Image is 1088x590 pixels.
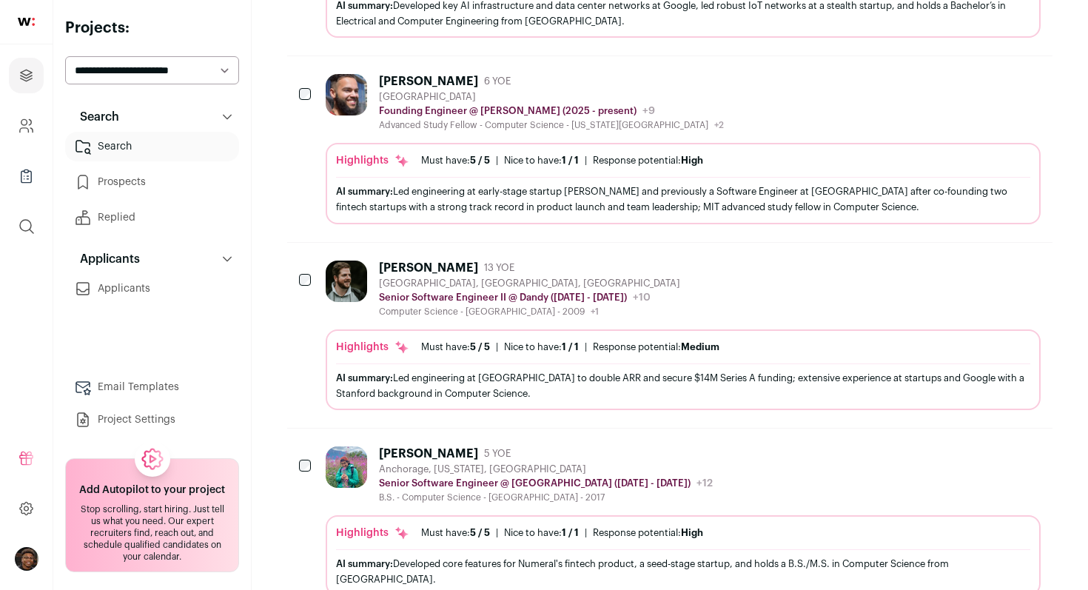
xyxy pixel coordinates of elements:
div: [PERSON_NAME] [379,74,478,89]
a: Replied [65,203,239,232]
div: B.S. - Computer Science - [GEOGRAPHIC_DATA] - 2017 [379,492,713,503]
span: Medium [681,342,719,352]
div: [GEOGRAPHIC_DATA], [GEOGRAPHIC_DATA], [GEOGRAPHIC_DATA] [379,278,680,289]
img: 2cd520a0b57d638fe331118c7a88134328134457f990f4eaaa78be1e3f57f701 [326,261,367,302]
a: Applicants [65,274,239,304]
div: [PERSON_NAME] [379,446,478,461]
span: +12 [696,478,713,489]
p: Senior Software Engineer @ [GEOGRAPHIC_DATA] ([DATE] - [DATE]) [379,477,691,489]
span: High [681,528,703,537]
img: 0947126c613b0c6419424ebef62f2af544ba4617ded0fd7f1bd327600d5eef2f [326,74,367,115]
span: AI summary: [336,559,393,569]
span: +1 [591,307,599,316]
span: 5 / 5 [470,155,490,165]
span: 5 / 5 [470,342,490,352]
p: Founding Engineer @ [PERSON_NAME] (2025 - present) [379,105,637,117]
span: 5 YOE [484,448,511,460]
a: Search [65,132,239,161]
p: Search [71,108,119,126]
ul: | | [421,155,703,167]
div: Advanced Study Fellow - Computer Science - [US_STATE][GEOGRAPHIC_DATA] [379,119,724,131]
div: Led engineering at early-stage startup [PERSON_NAME] and previously a Software Engineer at [GEOGR... [336,184,1030,215]
a: Projects [9,58,44,93]
div: Response potential: [593,341,719,353]
div: [PERSON_NAME] [379,261,478,275]
p: Applicants [71,250,140,268]
a: Add Autopilot to your project Stop scrolling, start hiring. Just tell us what you need. Our exper... [65,458,239,572]
span: 1 / 1 [562,342,579,352]
div: Nice to have: [504,527,579,539]
span: 6 YOE [484,76,511,87]
a: [PERSON_NAME] 13 YOE [GEOGRAPHIC_DATA], [GEOGRAPHIC_DATA], [GEOGRAPHIC_DATA] Senior Software Engi... [326,261,1041,410]
a: Company and ATS Settings [9,108,44,144]
span: 1 / 1 [562,528,579,537]
a: Prospects [65,167,239,197]
span: AI summary: [336,187,393,196]
div: Response potential: [593,527,703,539]
button: Open dropdown [15,547,38,571]
div: Nice to have: [504,341,579,353]
h2: Projects: [65,18,239,38]
span: 5 / 5 [470,528,490,537]
span: +9 [642,106,655,116]
button: Applicants [65,244,239,274]
img: 10995846-medium_jpg [15,547,38,571]
div: Must have: [421,341,490,353]
ul: | | [421,527,703,539]
span: AI summary: [336,1,393,10]
div: Stop scrolling, start hiring. Just tell us what you need. Our expert recruiters find, reach out, ... [75,503,229,563]
button: Search [65,102,239,132]
h2: Add Autopilot to your project [79,483,225,497]
a: Company Lists [9,158,44,194]
div: Must have: [421,527,490,539]
a: Project Settings [65,405,239,435]
span: +2 [714,121,724,130]
span: 1 / 1 [562,155,579,165]
div: [GEOGRAPHIC_DATA] [379,91,724,103]
img: be52a7e60128c2f8786c131f906b0116d7267781796dbd5c2a93be6f4d0f52b5.jpg [326,446,367,488]
div: Anchorage, [US_STATE], [GEOGRAPHIC_DATA] [379,463,713,475]
img: wellfound-shorthand-0d5821cbd27db2630d0214b213865d53afaa358527fdda9d0ea32b1df1b89c2c.svg [18,18,35,26]
a: Email Templates [65,372,239,402]
span: 13 YOE [484,262,514,274]
div: Developed core features for Numeral's fintech product, a seed-stage startup, and holds a B.S./M.S... [336,556,1030,587]
div: Must have: [421,155,490,167]
p: Senior Software Engineer II @ Dandy ([DATE] - [DATE]) [379,292,627,304]
span: AI summary: [336,373,393,383]
span: +10 [633,292,651,303]
ul: | | [421,341,719,353]
a: [PERSON_NAME] 6 YOE [GEOGRAPHIC_DATA] Founding Engineer @ [PERSON_NAME] (2025 - present) +9 Advan... [326,74,1041,224]
div: Nice to have: [504,155,579,167]
div: Highlights [336,340,409,355]
span: High [681,155,703,165]
div: Led engineering at [GEOGRAPHIC_DATA] to double ARR and secure $14M Series A funding; extensive ex... [336,370,1030,401]
div: Highlights [336,526,409,540]
div: Response potential: [593,155,703,167]
div: Highlights [336,153,409,168]
div: Computer Science - [GEOGRAPHIC_DATA] - 2009 [379,306,680,318]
